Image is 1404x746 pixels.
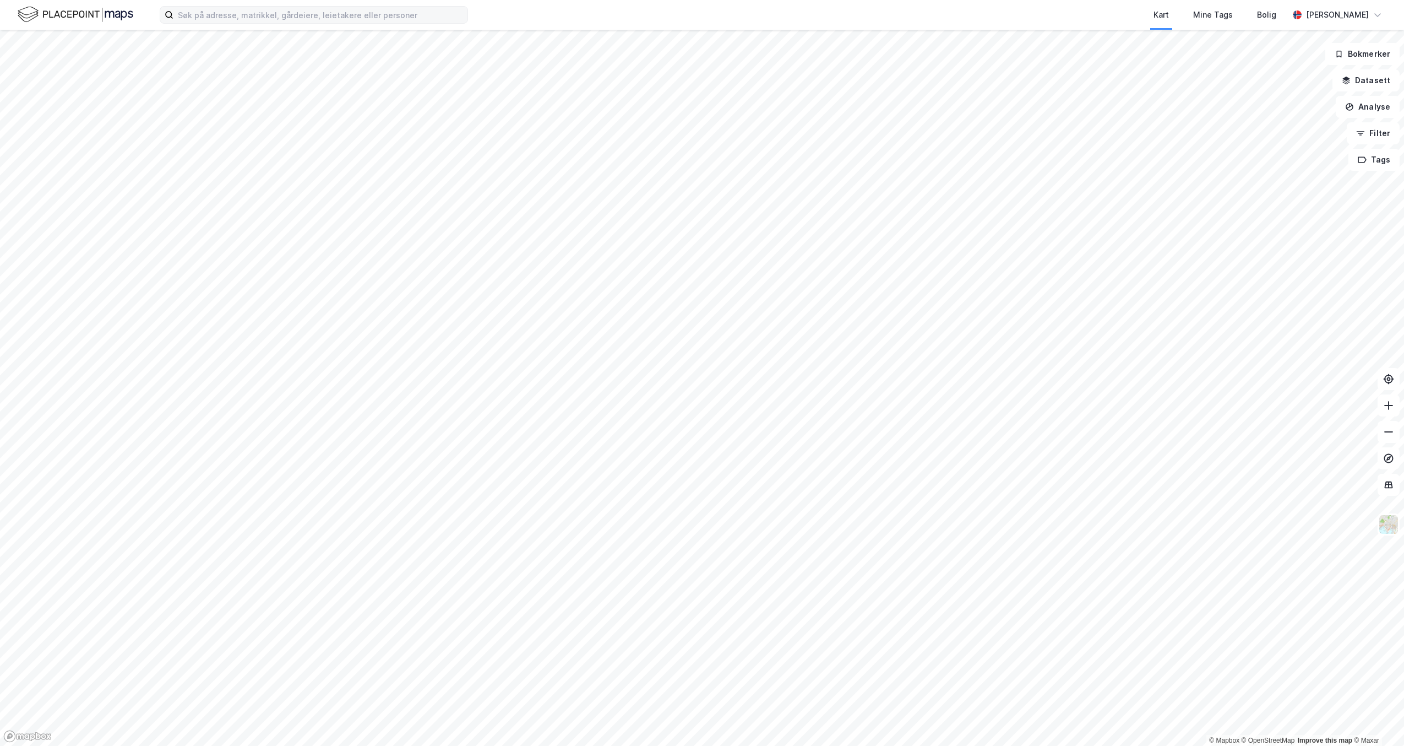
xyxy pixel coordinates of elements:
button: Filter [1347,122,1400,144]
button: Analyse [1336,96,1400,118]
div: [PERSON_NAME] [1306,8,1369,21]
div: Kart [1153,8,1169,21]
div: Bolig [1257,8,1276,21]
a: OpenStreetMap [1242,737,1295,744]
img: logo.f888ab2527a4732fd821a326f86c7f29.svg [18,5,133,24]
a: Mapbox [1209,737,1239,744]
a: Mapbox homepage [3,730,52,743]
input: Søk på adresse, matrikkel, gårdeiere, leietakere eller personer [173,7,467,23]
button: Datasett [1332,69,1400,91]
iframe: Chat Widget [1349,693,1404,746]
button: Tags [1348,149,1400,171]
button: Bokmerker [1325,43,1400,65]
a: Improve this map [1298,737,1352,744]
img: Z [1378,514,1399,535]
div: Mine Tags [1193,8,1233,21]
